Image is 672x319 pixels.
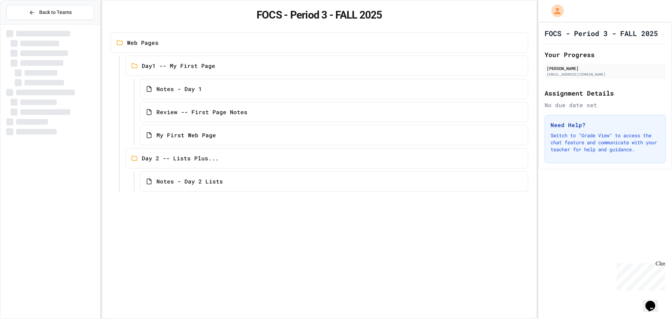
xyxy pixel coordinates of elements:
[140,102,528,122] a: Review -- First Page Notes
[551,121,660,129] h3: Need Help?
[614,261,665,290] iframe: chat widget
[551,132,660,153] p: Switch to "Grade View" to access the chat feature and communicate with your teacher for help and ...
[156,177,223,186] span: Notes - Day 2 Lists
[111,9,528,21] h1: FOCS - Period 3 - FALL 2025
[643,291,665,312] iframe: chat widget
[544,3,566,19] div: My Account
[140,171,528,192] a: Notes - Day 2 Lists
[545,101,666,109] div: No due date set
[156,108,247,116] span: Review -- First Page Notes
[140,125,528,145] a: My First Web Page
[156,131,216,139] span: My First Web Page
[142,154,219,162] span: Day 2 -- Lists Plus...
[6,5,94,20] button: Back to Teams
[127,39,159,47] span: Web Pages
[3,3,48,44] div: Chat with us now!Close
[545,28,658,38] h1: FOCS - Period 3 - FALL 2025
[545,50,666,60] h2: Your Progress
[156,85,202,93] span: Notes - Day 1
[547,72,664,77] div: [EMAIL_ADDRESS][DOMAIN_NAME]
[547,65,664,71] div: [PERSON_NAME]
[142,62,215,70] span: Day1 -- My First Page
[545,88,666,98] h2: Assignment Details
[140,79,528,99] a: Notes - Day 1
[39,9,72,16] span: Back to Teams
